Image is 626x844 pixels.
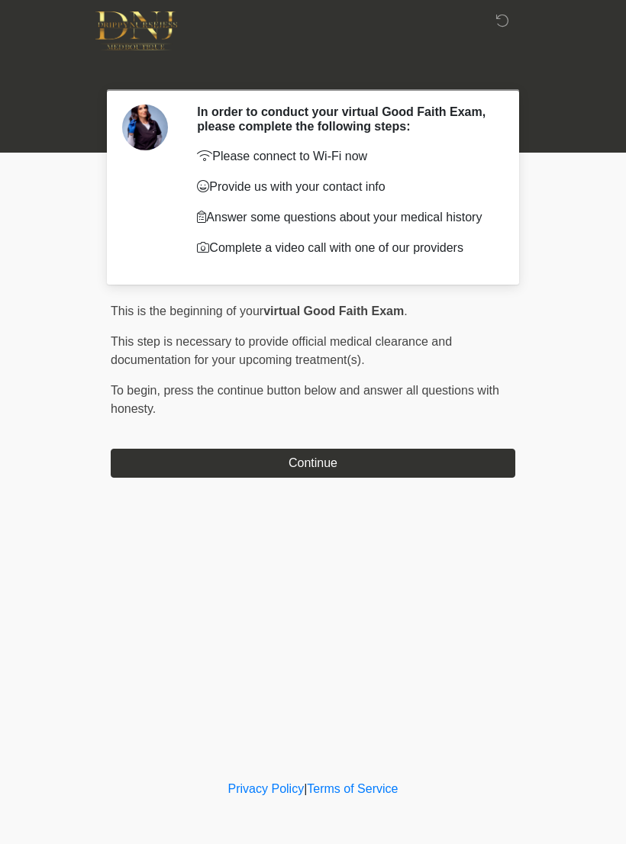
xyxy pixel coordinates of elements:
[95,11,177,50] img: DNJ Med Boutique Logo
[111,449,515,478] button: Continue
[404,304,407,317] span: .
[304,782,307,795] a: |
[197,239,492,257] p: Complete a video call with one of our providers
[263,304,404,317] strong: virtual Good Faith Exam
[111,304,263,317] span: This is the beginning of your
[122,105,168,150] img: Agent Avatar
[111,384,163,397] span: To begin,
[197,208,492,227] p: Answer some questions about your medical history
[111,335,452,366] span: This step is necessary to provide official medical clearance and documentation for your upcoming ...
[111,384,499,415] span: press the continue button below and answer all questions with honesty.
[197,105,492,134] h2: In order to conduct your virtual Good Faith Exam, please complete the following steps:
[228,782,305,795] a: Privacy Policy
[197,147,492,166] p: Please connect to Wi-Fi now
[99,55,527,83] h1: ‎ ‎
[197,178,492,196] p: Provide us with your contact info
[307,782,398,795] a: Terms of Service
